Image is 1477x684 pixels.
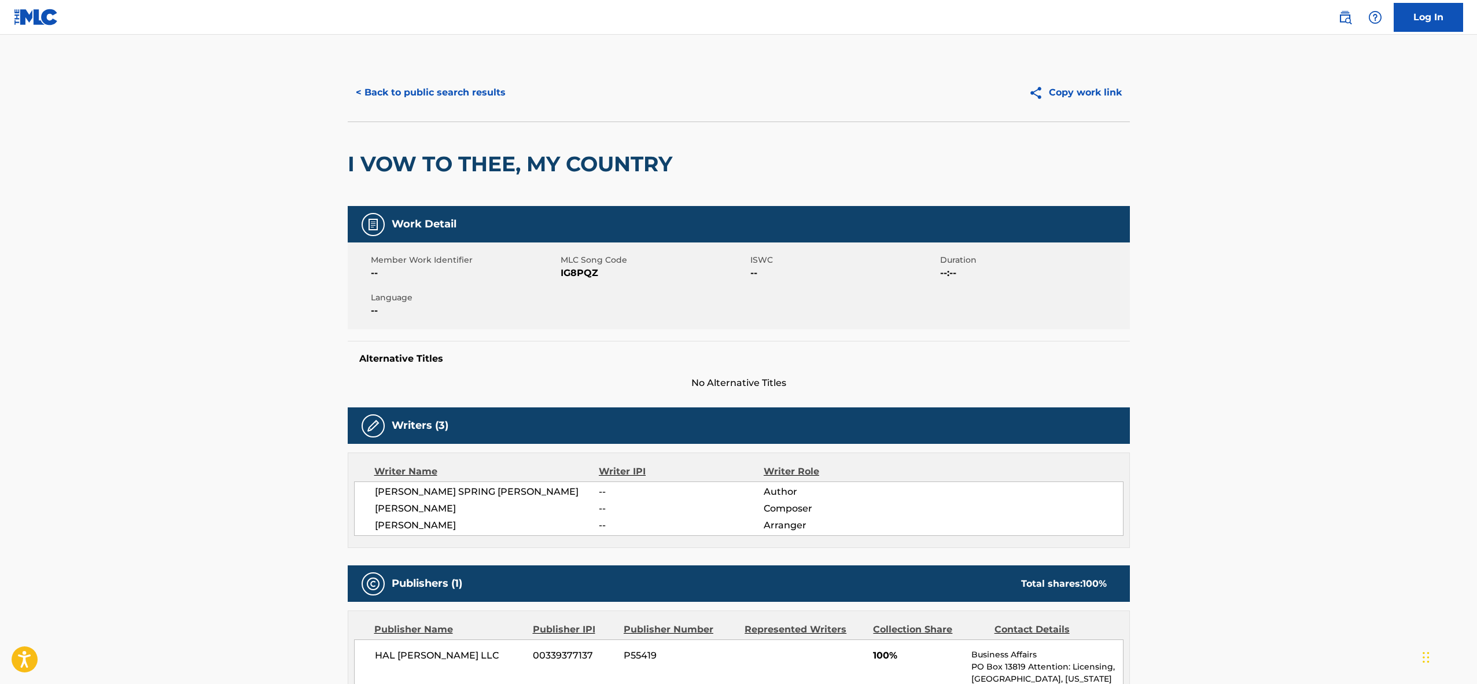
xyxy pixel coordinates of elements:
span: 100 % [1082,578,1107,589]
span: -- [371,266,558,280]
div: Contact Details [995,623,1107,637]
div: Publisher Name [374,623,524,637]
span: Language [371,292,558,304]
img: help [1368,10,1382,24]
span: 00339377137 [533,649,615,663]
span: MLC Song Code [561,254,747,266]
img: MLC Logo [14,9,58,25]
h5: Publishers (1) [392,577,462,590]
span: -- [371,304,558,318]
span: -- [750,266,937,280]
span: No Alternative Titles [348,376,1130,390]
h5: Work Detail [392,218,456,231]
span: ISWC [750,254,937,266]
span: [PERSON_NAME] [375,502,599,516]
div: Writer Name [374,465,599,479]
img: search [1338,10,1352,24]
span: 100% [873,649,963,663]
img: Writers [366,419,380,433]
button: Copy work link [1021,78,1130,107]
img: Copy work link [1029,86,1049,100]
span: Duration [940,254,1127,266]
span: -- [599,518,763,532]
span: -- [599,502,763,516]
div: Represented Writers [745,623,864,637]
div: Collection Share [873,623,985,637]
img: Work Detail [366,218,380,231]
div: Writer IPI [599,465,764,479]
h2: I VOW TO THEE, MY COUNTRY [348,151,678,177]
span: [PERSON_NAME] [375,518,599,532]
span: IG8PQZ [561,266,747,280]
p: Business Affairs [971,649,1122,661]
span: Author [764,485,914,499]
p: PO Box 13819 Attention: Licensing, [971,661,1122,673]
span: -- [599,485,763,499]
span: Composer [764,502,914,516]
a: Log In [1394,3,1463,32]
a: Public Search [1334,6,1357,29]
div: Help [1364,6,1387,29]
h5: Alternative Titles [359,353,1118,365]
span: Arranger [764,518,914,532]
div: Publisher IPI [533,623,615,637]
img: Publishers [366,577,380,591]
span: --:-- [940,266,1127,280]
h5: Writers (3) [392,419,448,432]
span: HAL [PERSON_NAME] LLC [375,649,525,663]
span: P55419 [624,649,736,663]
div: Total shares: [1021,577,1107,591]
button: < Back to public search results [348,78,514,107]
span: [PERSON_NAME] SPRING [PERSON_NAME] [375,485,599,499]
div: Drag [1423,640,1430,675]
span: Member Work Identifier [371,254,558,266]
div: Writer Role [764,465,914,479]
div: Publisher Number [624,623,736,637]
iframe: Chat Widget [1419,628,1477,684]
